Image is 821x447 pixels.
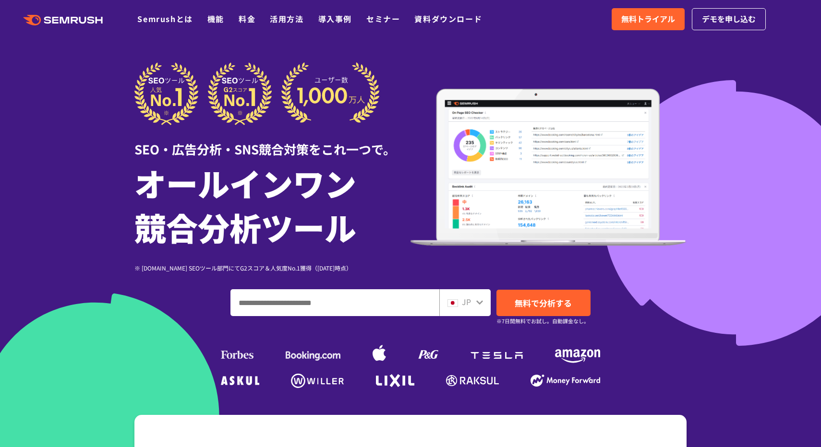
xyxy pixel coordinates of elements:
div: ※ [DOMAIN_NAME] SEOツール部門にてG2スコア＆人気度No.1獲得（[DATE]時点） [134,263,410,272]
a: 機能 [207,13,224,24]
span: 無料トライアル [621,13,675,25]
a: Semrushとは [137,13,193,24]
span: デモを申し込む [702,13,756,25]
a: 活用方法 [270,13,303,24]
a: 無料で分析する [496,290,591,316]
a: 料金 [239,13,255,24]
div: SEO・広告分析・SNS競合対策をこれ一つで。 [134,125,410,158]
small: ※7日間無料でお試し。自動課金なし。 [496,317,589,326]
input: ドメイン、キーワードまたはURLを入力してください [231,290,439,316]
span: 無料で分析する [515,297,572,309]
span: JP [462,296,471,307]
a: 無料トライアル [612,8,685,30]
a: 導入事例 [318,13,352,24]
a: 資料ダウンロード [414,13,482,24]
h1: オールインワン 競合分析ツール [134,161,410,249]
a: デモを申し込む [692,8,766,30]
a: セミナー [366,13,400,24]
